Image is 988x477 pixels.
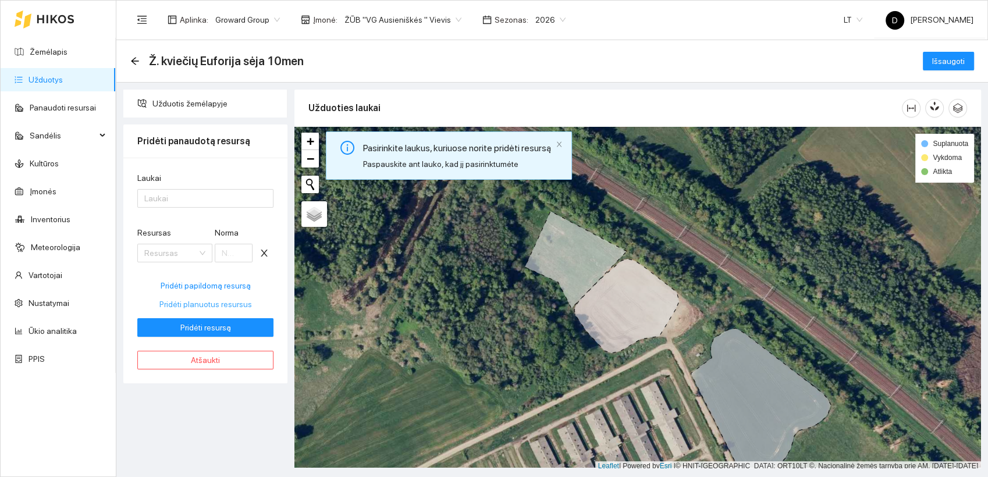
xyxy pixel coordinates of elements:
span: close [255,248,273,258]
button: Pridėti resursą [137,318,273,337]
span: Suplanuota [933,140,968,148]
a: Zoom out [301,150,319,168]
span: column-width [902,104,920,113]
span: | [674,462,676,470]
input: Norma [215,244,253,262]
a: Nustatymai [29,298,69,308]
span: Sezonas : [495,13,528,26]
span: − [307,151,314,166]
span: Ž. kviečių Euforija sėja 10men [149,52,304,70]
a: Inventorius [31,215,70,224]
div: Pridėti panaudotą resursą [137,124,273,158]
label: Norma [215,227,239,239]
button: close [556,141,563,148]
a: Užduotys [29,75,63,84]
span: Atšaukti [191,354,220,366]
button: Pridėti planuotus resursus [137,295,273,314]
span: Atlikta [933,168,952,176]
span: calendar [482,15,492,24]
span: LT [844,11,862,29]
span: ŽŪB "VG Ausieniškės " Vievis [344,11,461,29]
a: Meteorologija [31,243,80,252]
span: Įmonė : [313,13,337,26]
a: Esri [660,462,672,470]
label: Resursas [137,227,171,239]
a: Leaflet [598,462,619,470]
a: PPIS [29,354,45,364]
a: Layers [301,201,327,227]
button: Atšaukti [137,351,273,369]
button: Initiate a new search [301,176,319,193]
a: Zoom in [301,133,319,150]
button: column-width [902,99,921,118]
div: Užduoties laukai [308,91,902,124]
div: Paspauskite ant lauko, kad jį pasirinktumėte [363,158,551,170]
span: Užduotis žemėlapyje [152,92,278,115]
div: | Powered by © HNIT-[GEOGRAPHIC_DATA]; ORT10LT ©, Nacionalinė žemės tarnyba prie AM, [DATE]-[DATE] [595,461,981,471]
span: 2026 [535,11,566,29]
div: Pasirinkite laukus, kuriuose norite pridėti resursą [363,141,551,155]
a: Įmonės [30,187,56,196]
input: Resursas [144,244,197,262]
span: Aplinka : [180,13,208,26]
span: arrow-left [130,56,140,66]
a: Žemėlapis [30,47,67,56]
span: Išsaugoti [932,55,965,67]
span: shop [301,15,310,24]
span: info-circle [340,141,354,155]
span: layout [168,15,177,24]
button: Išsaugoti [923,52,974,70]
span: Sandėlis [30,124,96,147]
span: Pridėti planuotus resursus [159,298,252,311]
button: Pridėti papildomą resursą [137,276,273,295]
span: Pridėti resursą [180,321,231,334]
a: Vartotojai [29,270,62,280]
button: menu-fold [130,8,154,31]
span: Groward Group [215,11,280,29]
label: Laukai [137,172,161,184]
span: + [307,134,314,148]
a: Panaudoti resursai [30,103,96,112]
div: Atgal [130,56,140,66]
span: Pridėti papildomą resursą [161,279,251,292]
span: [PERSON_NAME] [886,15,973,24]
a: Kultūros [30,159,59,168]
span: D [892,11,898,30]
button: close [255,244,273,262]
span: menu-fold [137,15,147,25]
a: Ūkio analitika [29,326,77,336]
span: Vykdoma [933,154,962,162]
